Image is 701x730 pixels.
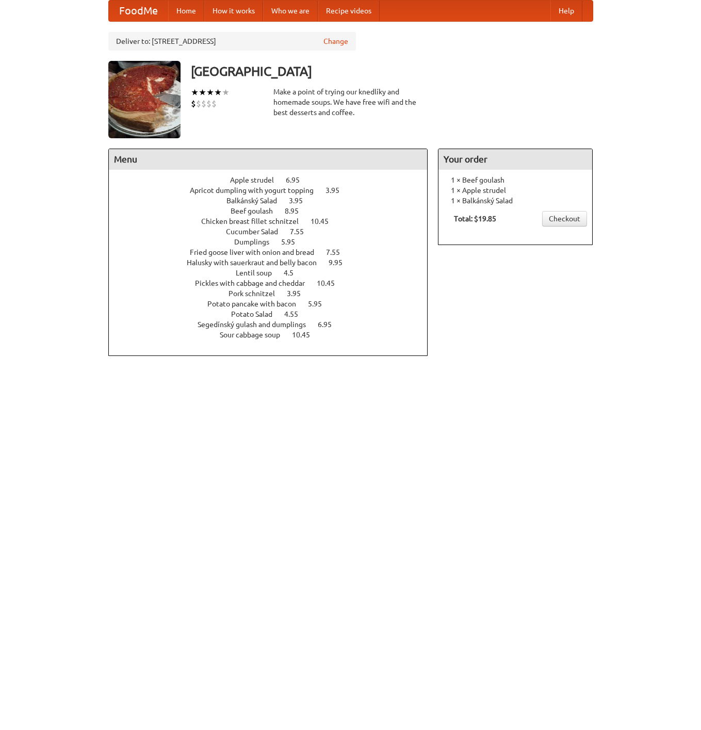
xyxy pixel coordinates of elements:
[273,87,428,118] div: Make a point of trying our knedlíky and homemade soups. We have free wifi and the best desserts a...
[187,258,327,267] span: Halusky with sauerkraut and belly bacon
[284,269,304,277] span: 4.5
[229,289,285,298] span: Pork schnitzel
[206,98,211,109] li: $
[191,61,593,82] h3: [GEOGRAPHIC_DATA]
[196,98,201,109] li: $
[214,87,222,98] li: ★
[201,217,309,225] span: Chicken breast fillet schnitzel
[199,87,206,98] li: ★
[325,186,350,194] span: 3.95
[444,185,587,196] li: 1 × Apple strudel
[195,279,315,287] span: Pickles with cabbage and cheddar
[231,207,318,215] a: Beef goulash 8.95
[231,207,283,215] span: Beef goulash
[318,320,342,329] span: 6.95
[190,248,324,256] span: Fried goose liver with onion and bread
[290,228,314,236] span: 7.55
[444,175,587,185] li: 1 × Beef goulash
[222,87,230,98] li: ★
[329,258,353,267] span: 9.95
[231,310,317,318] a: Potato Salad 4.55
[207,300,306,308] span: Potato pancake with bacon
[108,32,356,51] div: Deliver to: [STREET_ADDRESS]
[191,98,196,109] li: $
[454,215,496,223] b: Total: $19.85
[198,320,351,329] a: Segedínský gulash and dumplings 6.95
[311,217,339,225] span: 10.45
[220,331,329,339] a: Sour cabbage soup 10.45
[207,300,341,308] a: Potato pancake with bacon 5.95
[326,248,350,256] span: 7.55
[226,197,322,205] a: Balkánský Salad 3.95
[187,258,362,267] a: Halusky with sauerkraut and belly bacon 9.95
[263,1,318,21] a: Who we are
[230,176,319,184] a: Apple strudel 6.95
[542,211,587,226] a: Checkout
[191,87,199,98] li: ★
[286,176,310,184] span: 6.95
[195,279,354,287] a: Pickles with cabbage and cheddar 10.45
[292,331,320,339] span: 10.45
[550,1,582,21] a: Help
[444,196,587,206] li: 1 × Balkánský Salad
[231,310,283,318] span: Potato Salad
[308,300,332,308] span: 5.95
[220,331,290,339] span: Sour cabbage soup
[438,149,592,170] h4: Your order
[201,217,348,225] a: Chicken breast fillet schnitzel 10.45
[234,238,314,246] a: Dumplings 5.95
[206,87,214,98] li: ★
[317,279,345,287] span: 10.45
[108,61,181,138] img: angular.jpg
[190,186,358,194] a: Apricot dumpling with yogurt topping 3.95
[289,197,313,205] span: 3.95
[287,289,311,298] span: 3.95
[236,269,313,277] a: Lentil soup 4.5
[201,98,206,109] li: $
[204,1,263,21] a: How it works
[285,207,309,215] span: 8.95
[318,1,380,21] a: Recipe videos
[168,1,204,21] a: Home
[190,186,324,194] span: Apricot dumpling with yogurt topping
[281,238,305,246] span: 5.95
[198,320,316,329] span: Segedínský gulash and dumplings
[226,197,287,205] span: Balkánský Salad
[323,36,348,46] a: Change
[109,1,168,21] a: FoodMe
[211,98,217,109] li: $
[230,176,284,184] span: Apple strudel
[229,289,320,298] a: Pork schnitzel 3.95
[190,248,359,256] a: Fried goose liver with onion and bread 7.55
[109,149,428,170] h4: Menu
[234,238,280,246] span: Dumplings
[226,228,288,236] span: Cucumber Salad
[284,310,308,318] span: 4.55
[226,228,323,236] a: Cucumber Salad 7.55
[236,269,282,277] span: Lentil soup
